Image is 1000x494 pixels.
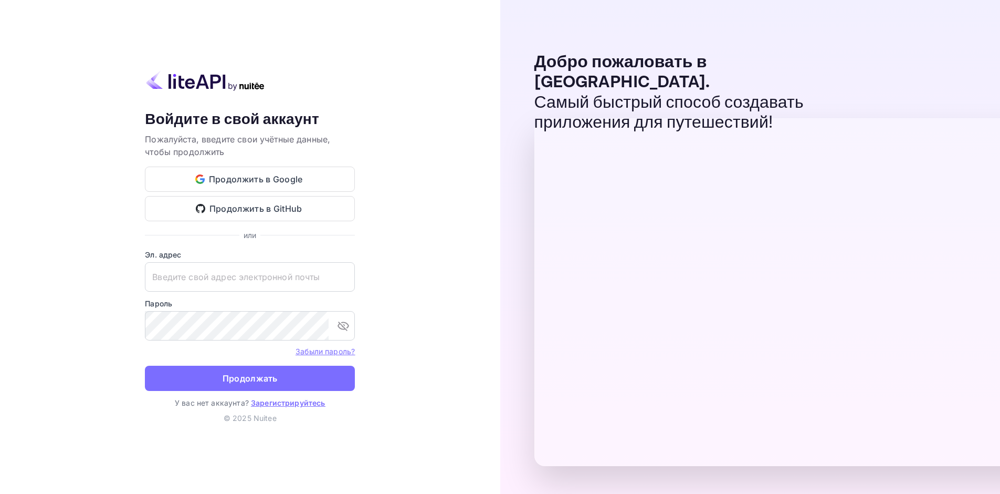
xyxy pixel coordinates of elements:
[145,167,355,192] button: Продолжить в Google
[145,250,181,259] ya-tr-span: Эл. адрес
[175,398,249,407] ya-tr-span: У вас нет аккаунта?
[296,347,355,356] ya-tr-span: Забыли пароль?
[296,346,355,356] a: Забыли пароль?
[244,231,256,240] ya-tr-span: или
[145,262,355,292] input: Введите свой адрес электронной почты
[224,414,277,423] ya-tr-span: © 2025 Nuitee
[534,52,710,93] ya-tr-span: Добро пожаловать в [GEOGRAPHIC_DATA].
[333,315,354,336] button: переключить видимость пароля
[223,372,278,386] ya-tr-span: Продолжать
[145,196,355,221] button: Продолжить в GitHub
[145,299,172,308] ya-tr-span: Пароль
[145,366,355,391] button: Продолжать
[145,70,266,91] img: liteapi
[534,92,804,133] ya-tr-span: Самый быстрый способ создавать приложения для путешествий!
[209,202,302,216] ya-tr-span: Продолжить в GitHub
[209,172,303,187] ya-tr-span: Продолжить в Google
[145,110,319,129] ya-tr-span: Войдите в свой аккаунт
[251,398,325,407] a: Зарегистрируйтесь
[145,134,330,157] ya-tr-span: Пожалуйста, введите свои учётные данные, чтобы продолжить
